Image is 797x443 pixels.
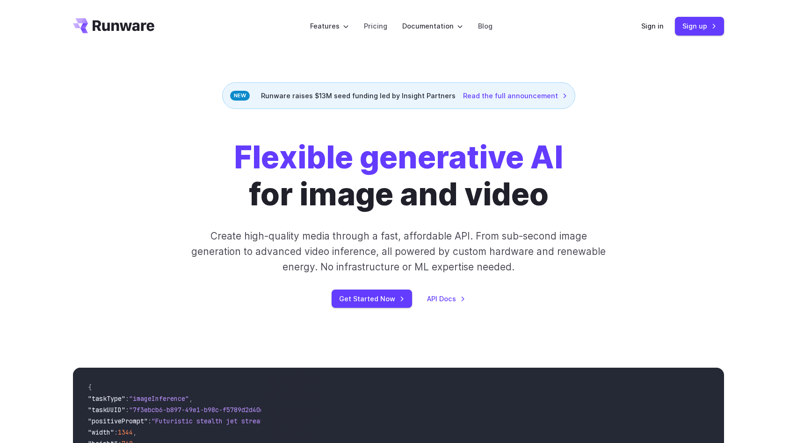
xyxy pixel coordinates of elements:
[641,21,664,31] a: Sign in
[125,394,129,403] span: :
[88,383,92,392] span: {
[189,394,193,403] span: ,
[125,406,129,414] span: :
[148,417,152,425] span: :
[222,82,575,109] div: Runware raises $13M seed funding led by Insight Partners
[190,228,607,275] p: Create high-quality media through a fast, affordable API. From sub-second image generation to adv...
[88,406,125,414] span: "taskUUID"
[234,139,563,213] h1: for image and video
[88,394,125,403] span: "taskType"
[234,138,563,176] strong: Flexible generative AI
[427,293,465,304] a: API Docs
[73,18,154,33] a: Go to /
[310,21,349,31] label: Features
[675,17,724,35] a: Sign up
[332,290,412,308] a: Get Started Now
[463,90,567,101] a: Read the full announcement
[129,394,189,403] span: "imageInference"
[133,428,137,436] span: ,
[118,428,133,436] span: 1344
[129,406,271,414] span: "7f3ebcb6-b897-49e1-b98c-f5789d2d40d7"
[88,417,148,425] span: "positivePrompt"
[364,21,387,31] a: Pricing
[402,21,463,31] label: Documentation
[114,428,118,436] span: :
[88,428,114,436] span: "width"
[152,417,492,425] span: "Futuristic stealth jet streaking through a neon-lit cityscape with glowing purple exhaust"
[478,21,493,31] a: Blog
